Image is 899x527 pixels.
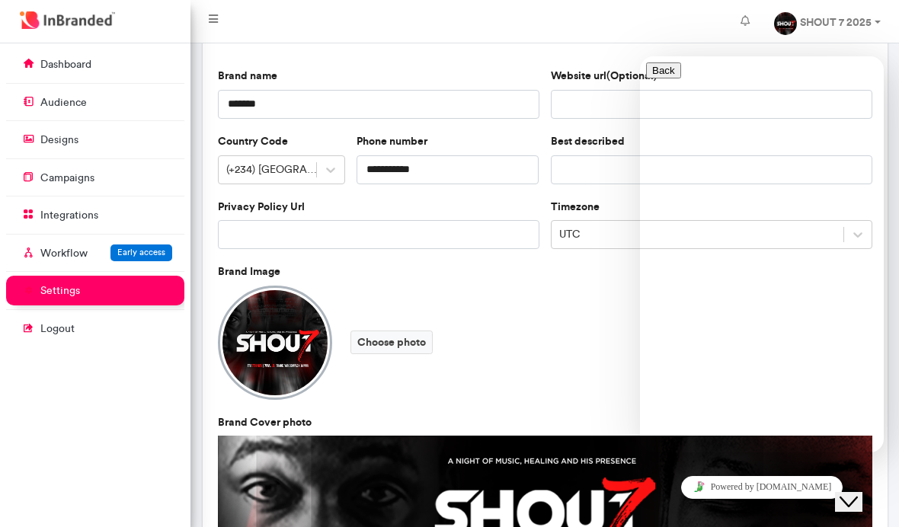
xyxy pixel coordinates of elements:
[640,470,884,504] iframe: chat widget
[800,15,872,29] strong: SHOUT 7 2025
[6,238,184,267] a: WorkflowEarly access
[6,163,184,192] a: campaigns
[6,88,184,117] a: audience
[40,171,94,186] p: campaigns
[218,134,288,149] label: Country Code
[16,8,119,33] img: InBranded Logo
[551,200,600,215] label: Timezone
[218,286,332,400] img: User profile DP
[835,466,884,512] iframe: chat widget
[40,246,88,261] p: Workflow
[40,95,87,110] p: audience
[6,50,184,78] a: dashboard
[218,415,312,430] label: Brand Cover photo
[40,283,80,299] p: settings
[40,321,75,337] p: logout
[6,125,184,154] a: designs
[226,162,318,177] div: (+234) [GEOGRAPHIC_DATA]
[6,276,184,305] a: settings
[551,69,657,84] label: Website url(Optional)
[774,12,797,35] img: profile dp
[40,133,78,148] p: designs
[640,56,884,452] iframe: chat widget
[762,6,893,37] a: SHOUT 7 2025
[6,200,184,229] a: integrations
[551,134,625,149] label: Best described
[117,247,165,257] span: Early access
[218,69,277,84] label: Brand name
[218,264,280,279] label: Brand Image
[559,227,581,242] div: UTC
[218,200,305,215] label: Privacy Policy Url
[357,134,427,149] label: Phone number
[40,57,91,72] p: dashboard
[40,208,98,223] p: integrations
[350,331,433,354] label: Choose photo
